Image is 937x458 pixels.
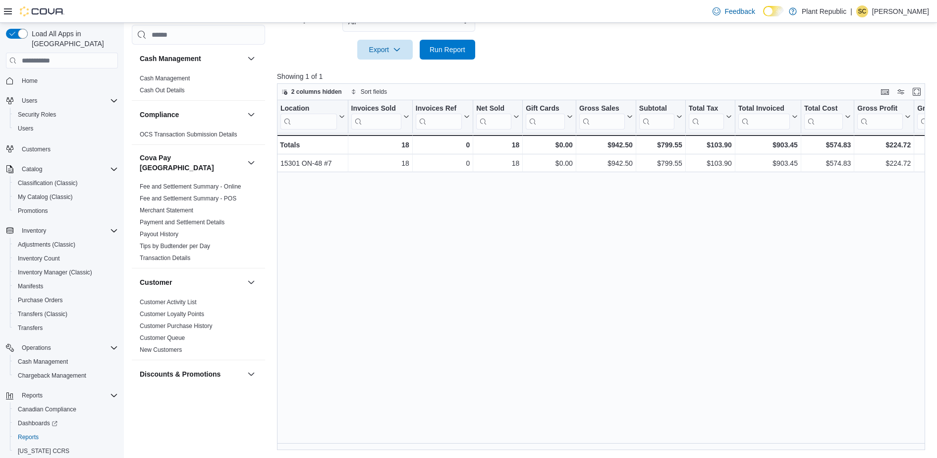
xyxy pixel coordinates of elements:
[14,445,73,457] a: [US_STATE] CCRS
[416,104,462,130] div: Invoices Ref
[14,370,118,382] span: Chargeback Management
[28,29,118,49] span: Load All Apps in [GEOGRAPHIC_DATA]
[363,40,407,60] span: Export
[132,72,265,100] div: Cash Management
[420,40,475,60] button: Run Report
[763,16,764,17] span: Dark Mode
[140,310,204,318] span: Customer Loyalty Points
[18,225,50,237] button: Inventory
[18,419,57,427] span: Dashboards
[2,162,122,176] button: Catalog
[18,255,60,262] span: Inventory Count
[18,125,33,132] span: Users
[18,282,43,290] span: Manifests
[10,190,122,204] button: My Catalog (Classic)
[802,5,846,17] p: Plant Republic
[579,104,625,114] div: Gross Sales
[140,243,210,250] a: Tips by Budtender per Day
[18,142,118,155] span: Customers
[2,73,122,88] button: Home
[140,369,243,379] button: Discounts & Promotions
[18,95,118,107] span: Users
[911,86,923,98] button: Enter fullscreen
[351,104,401,130] div: Invoices Sold
[804,104,851,130] button: Total Cost
[872,5,929,17] p: [PERSON_NAME]
[245,109,257,121] button: Compliance
[738,104,798,130] button: Total Invoiced
[526,104,565,114] div: Gift Cards
[10,176,122,190] button: Classification (Classic)
[14,191,77,203] a: My Catalog (Classic)
[140,334,185,342] span: Customer Queue
[10,108,122,122] button: Security Roles
[895,86,907,98] button: Display options
[476,104,511,130] div: Net Sold
[140,131,237,138] span: OCS Transaction Submission Details
[18,342,55,354] button: Operations
[140,346,182,353] a: New Customers
[140,277,172,287] h3: Customer
[18,268,92,276] span: Inventory Manager (Classic)
[22,392,43,399] span: Reports
[140,218,224,226] span: Payment and Settlement Details
[14,431,118,443] span: Reports
[14,356,72,368] a: Cash Management
[245,53,257,65] button: Cash Management
[639,139,682,151] div: $799.55
[10,307,122,321] button: Transfers (Classic)
[132,296,265,360] div: Customer
[140,153,243,173] button: Cova Pay [GEOGRAPHIC_DATA]
[140,54,243,64] button: Cash Management
[18,179,78,187] span: Classification (Classic)
[10,279,122,293] button: Manifests
[416,139,470,151] div: 0
[10,321,122,335] button: Transfers
[140,75,190,82] a: Cash Management
[140,369,220,379] h3: Discounts & Promotions
[245,368,257,380] button: Discounts & Promotions
[14,266,118,278] span: Inventory Manager (Classic)
[14,123,37,134] a: Users
[14,177,118,189] span: Classification (Classic)
[18,74,118,87] span: Home
[804,104,843,130] div: Total Cost
[22,344,51,352] span: Operations
[140,334,185,341] a: Customer Queue
[10,238,122,252] button: Adjustments (Classic)
[140,323,213,329] a: Customer Purchase History
[579,104,633,130] button: Gross Sales
[689,104,724,114] div: Total Tax
[850,5,852,17] p: |
[280,104,345,130] button: Location
[22,165,42,173] span: Catalog
[245,276,257,288] button: Customer
[526,104,573,130] button: Gift Cards
[579,104,625,130] div: Gross Sales
[10,416,122,430] a: Dashboards
[689,157,732,169] div: $103.90
[351,104,401,114] div: Invoices Sold
[140,87,185,94] a: Cash Out Details
[14,417,61,429] a: Dashboards
[14,417,118,429] span: Dashboards
[14,177,82,189] a: Classification (Classic)
[476,104,519,130] button: Net Sold
[689,104,724,130] div: Total Tax
[2,141,122,156] button: Customers
[280,139,345,151] div: Totals
[804,157,851,169] div: $574.83
[291,88,342,96] span: 2 columns hidden
[2,94,122,108] button: Users
[430,45,465,55] span: Run Report
[18,143,55,155] a: Customers
[416,104,462,114] div: Invoices Ref
[639,104,682,130] button: Subtotal
[14,109,118,121] span: Security Roles
[857,104,903,130] div: Gross Profit
[22,145,51,153] span: Customers
[476,104,511,114] div: Net Sold
[10,204,122,218] button: Promotions
[14,403,118,415] span: Canadian Compliance
[2,389,122,402] button: Reports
